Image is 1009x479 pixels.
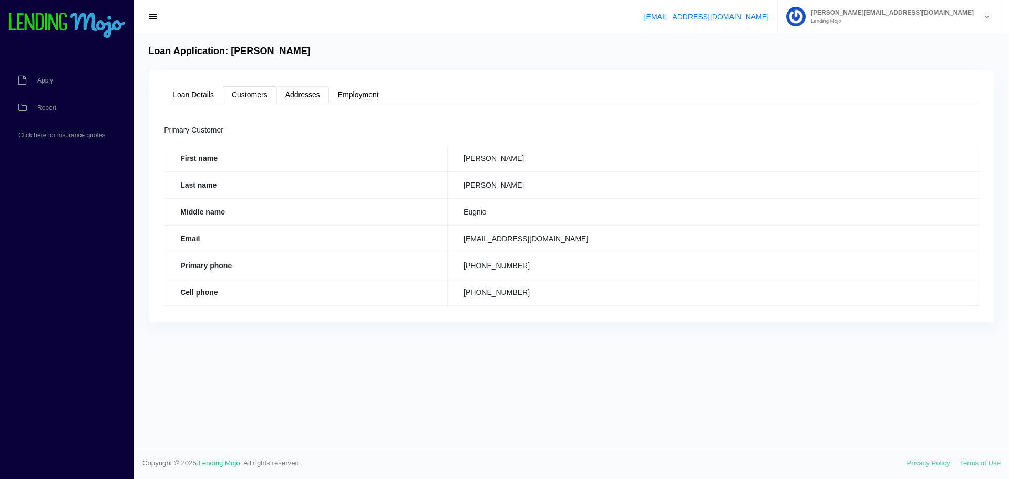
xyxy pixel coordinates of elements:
a: Privacy Policy [907,459,950,467]
td: [EMAIL_ADDRESS][DOMAIN_NAME] [448,225,979,252]
span: Copyright © 2025. . All rights reserved. [142,458,907,468]
th: First name [164,145,448,171]
a: Employment [329,86,388,103]
span: [PERSON_NAME][EMAIL_ADDRESS][DOMAIN_NAME] [806,9,974,16]
span: Click here for insurance quotes [18,132,105,138]
td: [PHONE_NUMBER] [448,252,979,279]
a: Addresses [276,86,329,103]
small: Lending Mojo [806,18,974,24]
a: Customers [223,86,276,103]
th: Last name [164,171,448,198]
a: Lending Mojo [199,459,240,467]
img: logo-small.png [8,13,126,39]
th: Email [164,225,448,252]
td: [PERSON_NAME] [448,145,979,171]
span: Apply [37,77,53,84]
img: Profile image [786,7,806,26]
a: [EMAIL_ADDRESS][DOMAIN_NAME] [644,13,769,21]
th: Primary phone [164,252,448,279]
h4: Loan Application: [PERSON_NAME] [148,46,311,57]
td: Eugnio [448,198,979,225]
div: Primary Customer [164,124,979,137]
th: Middle name [164,198,448,225]
td: [PERSON_NAME] [448,171,979,198]
a: Terms of Use [960,459,1001,467]
a: Loan Details [164,86,223,103]
th: Cell phone [164,279,448,305]
span: Report [37,105,56,111]
td: [PHONE_NUMBER] [448,279,979,305]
